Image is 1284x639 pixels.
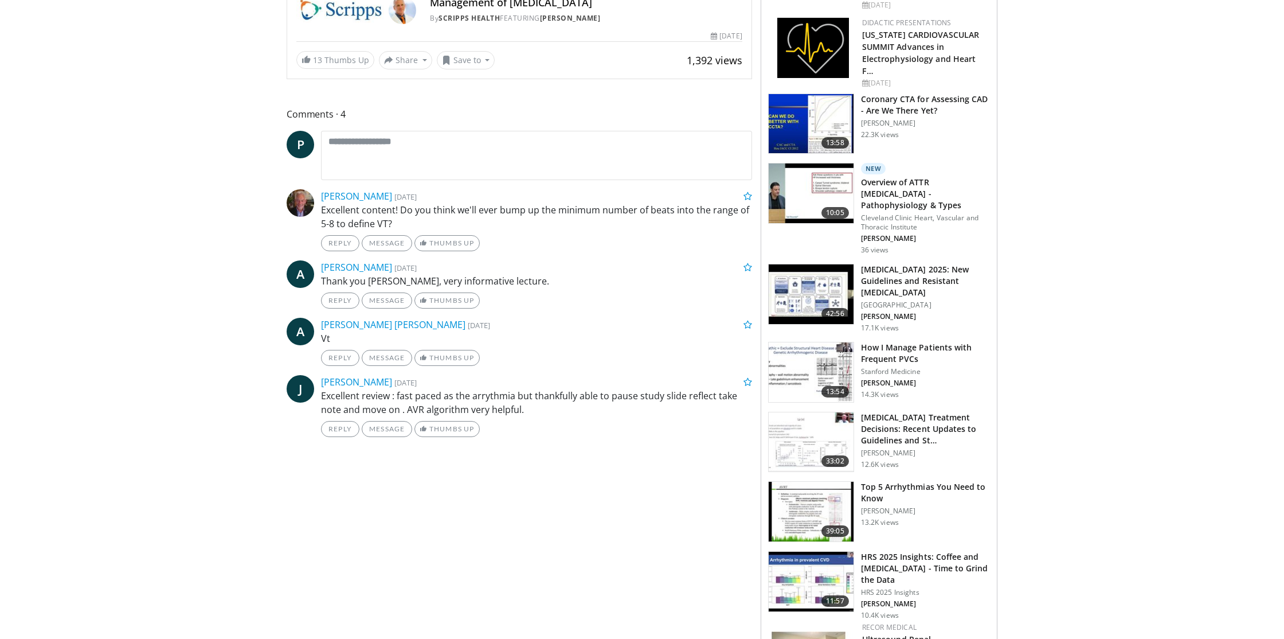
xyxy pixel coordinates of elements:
a: Message [362,293,412,309]
span: 13:58 [821,137,849,149]
a: Reply [321,421,359,437]
a: 11:57 HRS 2025 Insights: Coffee and [MEDICAL_DATA] - Time to Grind the Data HRS 2025 Insights [PE... [768,551,990,620]
p: [PERSON_NAME] [861,312,990,321]
img: 2f83149f-471f-45a5-8edf-b959582daf19.150x105_q85_crop-smart_upscale.jpg [769,163,854,223]
a: Message [362,421,412,437]
h3: Overview of ATTR [MEDICAL_DATA] - Pathophysiology & Types [861,177,990,211]
p: 14.3K views [861,390,899,399]
h3: Coronary CTA for Assessing CAD - Are We There Yet? [861,93,990,116]
span: Comments 4 [287,107,752,122]
a: P [287,131,314,158]
img: Avatar [287,189,314,217]
h3: [MEDICAL_DATA] Treatment Decisions: Recent Updates to Guidelines and St… [861,412,990,446]
span: 39:05 [821,525,849,537]
p: Excellent review : fast paced as the arrythmia but thankfully able to pause study slide reflect t... [321,389,752,416]
small: [DATE] [468,320,490,330]
p: HRS 2025 Insights [861,588,990,597]
span: 11:57 [821,595,849,607]
a: [PERSON_NAME] [PERSON_NAME] [321,318,465,331]
p: Vt [321,332,752,345]
a: Reply [321,235,359,251]
img: e6be7ba5-423f-4f4d-9fbf-6050eac7a348.150x105_q85_crop-smart_upscale.jpg [769,482,854,541]
small: [DATE] [394,192,417,202]
h3: [MEDICAL_DATA] 2025: New Guidelines and Resistant [MEDICAL_DATA] [861,264,990,298]
a: [PERSON_NAME] [321,376,392,388]
a: [US_STATE] CARDIOVASCULAR SUMMIT Advances in Electrophysiology and Heart F… [862,29,980,76]
img: 34b2b9a4-89e5-4b8c-b553-8a638b61a706.150x105_q85_crop-smart_upscale.jpg [769,94,854,154]
a: 42:56 [MEDICAL_DATA] 2025: New Guidelines and Resistant [MEDICAL_DATA] [GEOGRAPHIC_DATA] [PERSON_... [768,264,990,333]
a: 13:58 Coronary CTA for Assessing CAD - Are We There Yet? [PERSON_NAME] 22.3K views [768,93,990,154]
h3: HRS 2025 Insights: Coffee and [MEDICAL_DATA] - Time to Grind the Data [861,551,990,586]
p: [PERSON_NAME] [861,506,990,516]
p: 12.6K views [861,460,899,469]
p: 36 views [861,246,889,255]
a: 13:54 How I Manage Patients with Frequent PVCs Stanford Medicine [PERSON_NAME] 14.3K views [768,342,990,403]
a: Recor Medical [862,622,917,632]
a: 33:02 [MEDICAL_DATA] Treatment Decisions: Recent Updates to Guidelines and St… [PERSON_NAME] 12.6... [768,412,990,473]
span: 13:54 [821,386,849,398]
p: 13.2K views [861,518,899,527]
div: [DATE] [711,31,742,41]
span: 33:02 [821,455,849,467]
span: 42:56 [821,308,849,319]
img: 1860aa7a-ba06-47e3-81a4-3dc728c2b4cf.png.150x105_q85_autocrop_double_scale_upscale_version-0.2.png [777,18,849,78]
p: [PERSON_NAME] [861,449,990,458]
a: J [287,375,314,403]
a: 10:05 New Overview of ATTR [MEDICAL_DATA] - Pathophysiology & Types Cleveland Clinic Heart, Vascu... [768,163,990,255]
a: [PERSON_NAME] [321,261,392,274]
p: Excellent content! Do you think we'll ever bump up the minimum number of beats into the range of ... [321,203,752,231]
a: Thumbs Up [414,235,479,251]
button: Save to [437,51,495,69]
a: [PERSON_NAME] [540,13,601,23]
button: Share [379,51,432,69]
a: Thumbs Up [414,293,479,309]
a: 13 Thumbs Up [296,51,374,69]
a: Message [362,235,412,251]
div: [DATE] [862,78,988,88]
h3: How I Manage Patients with Frequent PVCs [861,342,990,365]
p: [PERSON_NAME] [861,119,990,128]
a: 39:05 Top 5 Arrhythmias You Need to Know [PERSON_NAME] 13.2K views [768,481,990,542]
p: [PERSON_NAME] [861,379,990,388]
p: Stanford Medicine [861,367,990,376]
div: Didactic Presentations [862,18,988,28]
small: [DATE] [394,263,417,273]
span: 1,392 views [687,53,742,67]
img: eb6d139b-1fa2-419e-a171-13e36c281eca.150x105_q85_crop-smart_upscale.jpg [769,342,854,402]
span: 10:05 [821,207,849,219]
a: Reply [321,293,359,309]
p: [PERSON_NAME] [861,599,990,609]
p: 10.4K views [861,611,899,620]
a: Scripps Health [439,13,500,23]
img: 280bcb39-0f4e-42eb-9c44-b41b9262a277.150x105_q85_crop-smart_upscale.jpg [769,264,854,324]
a: Reply [321,350,359,366]
img: 6f79f02c-3240-4454-8beb-49f61d478177.150x105_q85_crop-smart_upscale.jpg [769,412,854,472]
a: Thumbs Up [414,350,479,366]
p: New [861,163,886,174]
small: [DATE] [394,377,417,388]
a: A [287,318,314,345]
p: [GEOGRAPHIC_DATA] [861,301,990,310]
p: Thank you [PERSON_NAME], very informative lecture. [321,274,752,288]
a: Thumbs Up [414,421,479,437]
a: Message [362,350,412,366]
a: A [287,260,314,288]
p: 17.1K views [861,324,899,333]
img: 25c04896-53d6-4a05-9178-9b8aabfb644a.150x105_q85_crop-smart_upscale.jpg [769,552,854,611]
div: By FEATURING [430,13,742,24]
span: 13 [313,54,322,65]
p: 22.3K views [861,130,899,139]
p: Cleveland Clinic Heart, Vascular and Thoracic Institute [861,213,990,232]
a: [PERSON_NAME] [321,190,392,202]
h3: Top 5 Arrhythmias You Need to Know [861,481,990,504]
p: [PERSON_NAME] [861,234,990,243]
